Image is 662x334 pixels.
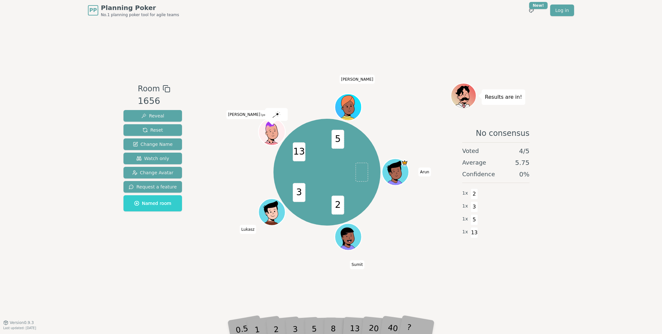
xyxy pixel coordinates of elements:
[550,5,574,16] a: Log in
[136,155,169,162] span: Watch only
[123,138,182,150] button: Change Name
[259,119,284,145] button: Click to change your avatar
[3,326,36,330] span: Last updated: [DATE]
[3,320,34,325] button: Version0.9.3
[141,113,164,119] span: Reveal
[88,3,179,17] a: PPPlanning PokerNo.1 planning poker tool for agile teams
[123,195,182,211] button: Named room
[260,114,268,117] span: (you)
[272,111,280,118] img: reveal
[89,6,97,14] span: PP
[462,190,468,197] span: 1 x
[529,2,548,9] div: New!
[471,227,478,238] span: 13
[293,183,305,202] span: 3
[339,75,375,84] span: Click to change your name
[462,147,479,156] span: Voted
[134,200,171,207] span: Named room
[133,141,173,147] span: Change Name
[132,169,174,176] span: Change Avatar
[401,159,408,166] span: Arun is the host
[240,225,256,234] span: Click to change your name
[123,110,182,122] button: Reveal
[519,170,529,179] span: 0 %
[485,93,522,102] p: Results are in!
[419,167,431,177] span: Click to change your name
[350,260,364,269] span: Click to change your name
[515,158,529,167] span: 5.75
[123,181,182,193] button: Request a feature
[462,203,468,210] span: 1 x
[331,130,344,149] span: 5
[143,127,163,133] span: Reset
[471,214,478,225] span: 5
[476,128,529,138] span: No consensus
[471,201,478,212] span: 3
[519,147,529,156] span: 4 / 5
[462,216,468,223] span: 1 x
[293,142,305,161] span: 13
[462,170,495,179] span: Confidence
[101,12,179,17] span: No.1 planning poker tool for agile teams
[471,188,478,199] span: 2
[123,167,182,178] button: Change Avatar
[123,124,182,136] button: Reset
[526,5,537,16] button: New!
[123,153,182,164] button: Watch only
[138,95,170,108] div: 1656
[138,83,160,95] span: Room
[226,110,269,119] span: Click to change your name
[462,158,486,167] span: Average
[462,228,468,236] span: 1 x
[331,196,344,215] span: 2
[101,3,179,12] span: Planning Poker
[10,320,34,325] span: Version 0.9.3
[129,184,177,190] span: Request a feature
